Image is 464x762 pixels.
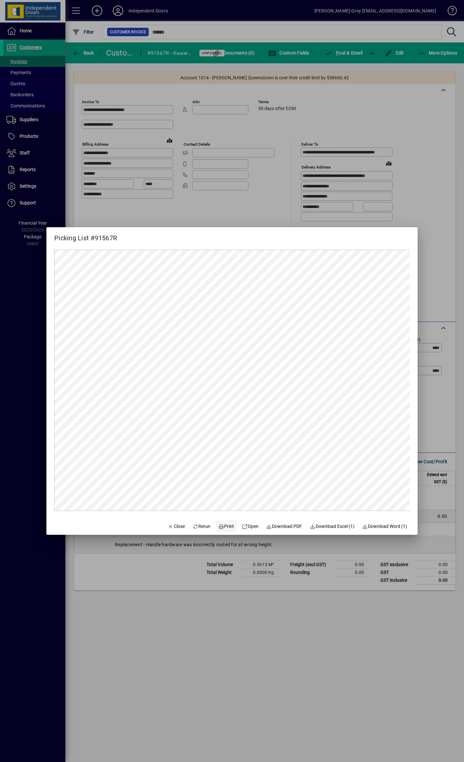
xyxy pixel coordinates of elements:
span: Rerun [193,523,211,530]
span: Print [218,523,234,530]
span: Close [168,523,185,530]
span: Download Word (1) [362,523,407,530]
button: Close [165,520,188,532]
button: Download Excel (1) [307,520,357,532]
span: Open [242,523,258,530]
a: Open [239,520,261,532]
a: Download PDF [264,520,305,532]
button: Print [216,520,237,532]
h2: Picking List #91567R [46,227,125,243]
span: Download PDF [266,523,302,530]
span: Download Excel (1) [310,523,355,530]
button: Download Word (1) [360,520,410,532]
